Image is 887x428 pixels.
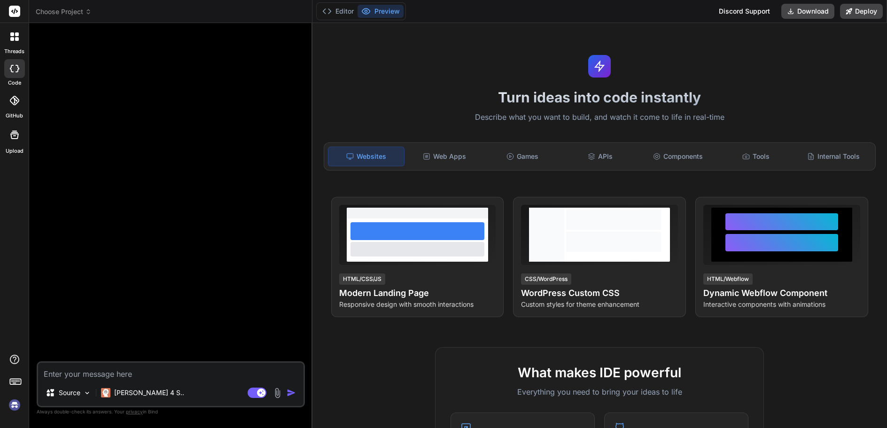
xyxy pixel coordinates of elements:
[36,7,92,16] span: Choose Project
[703,273,753,285] div: HTML/Webflow
[318,111,881,124] p: Describe what you want to build, and watch it come to life in real-time
[339,287,496,300] h4: Modern Landing Page
[7,397,23,413] img: signin
[703,300,860,309] p: Interactive components with animations
[272,388,283,398] img: attachment
[795,147,871,166] div: Internal Tools
[521,300,678,309] p: Custom styles for theme enhancement
[484,147,560,166] div: Games
[101,388,110,397] img: Claude 4 Sonnet
[6,112,23,120] label: GitHub
[59,388,80,397] p: Source
[451,386,748,397] p: Everything you need to bring your ideas to life
[406,147,482,166] div: Web Apps
[328,147,405,166] div: Websites
[703,287,860,300] h4: Dynamic Webflow Component
[339,273,385,285] div: HTML/CSS/JS
[287,388,296,397] img: icon
[451,363,748,382] h2: What makes IDE powerful
[126,409,143,414] span: privacy
[4,47,24,55] label: threads
[713,4,776,19] div: Discord Support
[318,89,881,106] h1: Turn ideas into code instantly
[6,147,23,155] label: Upload
[83,389,91,397] img: Pick Models
[640,147,716,166] div: Components
[358,5,404,18] button: Preview
[339,300,496,309] p: Responsive design with smooth interactions
[718,147,794,166] div: Tools
[562,147,638,166] div: APIs
[114,388,184,397] p: [PERSON_NAME] 4 S..
[840,4,883,19] button: Deploy
[37,407,305,416] p: Always double-check its answers. Your in Bind
[319,5,358,18] button: Editor
[521,273,571,285] div: CSS/WordPress
[8,79,21,87] label: code
[781,4,834,19] button: Download
[521,287,678,300] h4: WordPress Custom CSS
